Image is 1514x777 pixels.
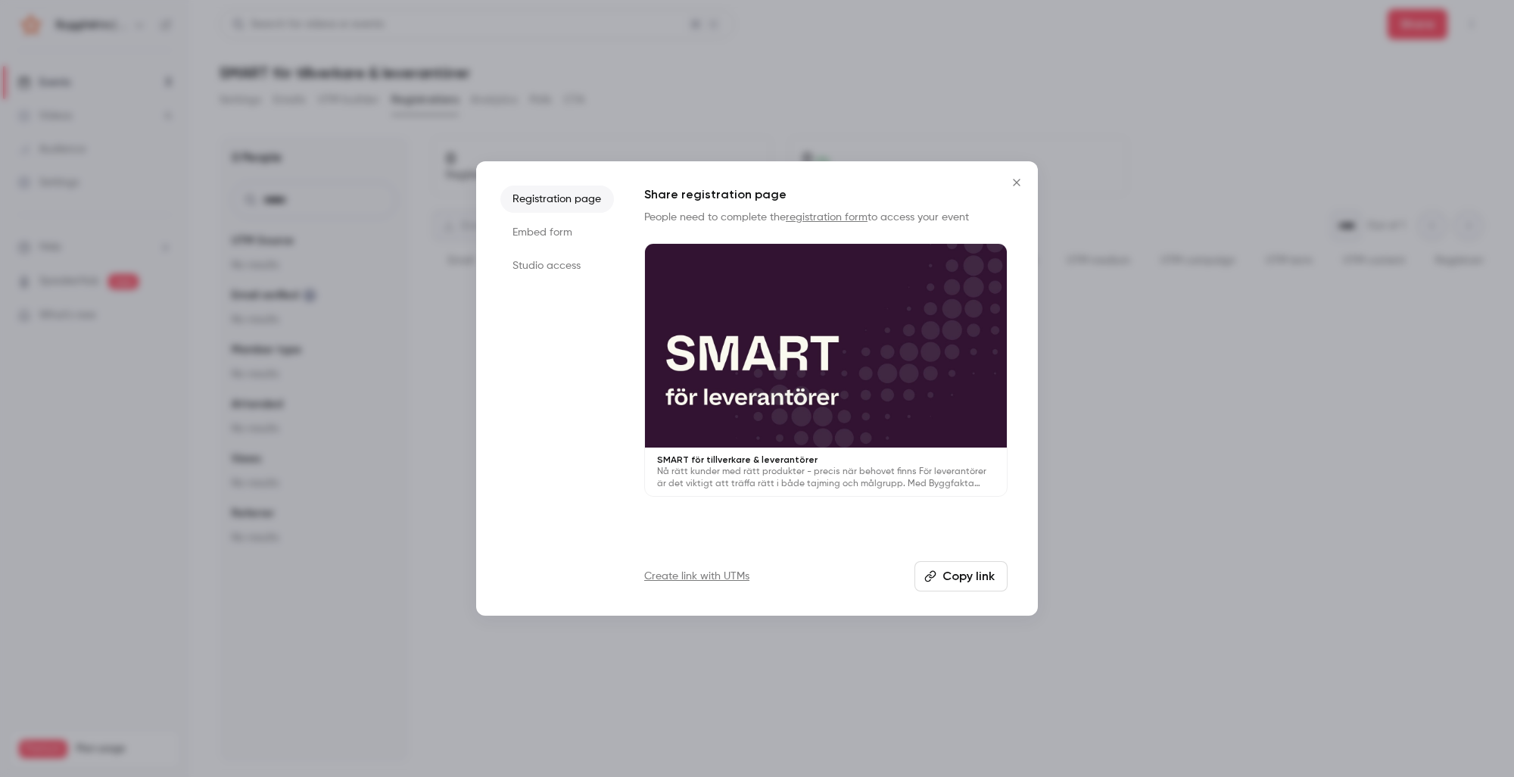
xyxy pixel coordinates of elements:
a: Create link with UTMs [644,569,749,584]
li: Registration page [500,186,614,213]
a: registration form [786,212,868,223]
a: SMART för tillverkare & leverantörerNå rätt kunder med rätt produkter - precis när behovet finns ... [644,243,1008,497]
p: People need to complete the to access your event [644,210,1008,225]
h1: Share registration page [644,186,1008,204]
p: Nå rätt kunder med rätt produkter - precis när behovet finns För leverantörer är det viktigt att ... [657,466,995,490]
li: Embed form [500,219,614,246]
button: Close [1002,167,1032,198]
button: Copy link [914,561,1008,591]
li: Studio access [500,252,614,279]
p: SMART för tillverkare & leverantörer [657,454,995,466]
